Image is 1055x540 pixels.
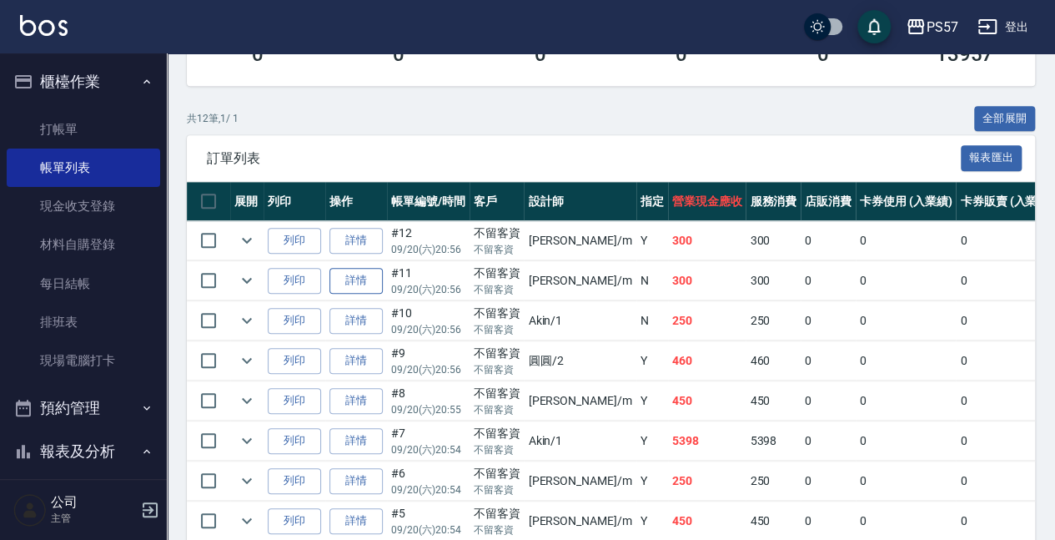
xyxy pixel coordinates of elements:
[474,362,520,377] p: 不留客資
[974,106,1036,132] button: 全部展開
[329,348,383,374] a: 詳情
[801,301,856,341] td: 0
[801,421,856,461] td: 0
[329,508,383,534] a: 詳情
[391,402,465,417] p: 09/20 (六) 20:55
[234,348,259,373] button: expand row
[234,268,259,293] button: expand row
[391,322,465,337] p: 09/20 (六) 20:56
[474,282,520,297] p: 不留客資
[668,421,746,461] td: 5398
[207,150,961,167] span: 訂單列表
[524,462,636,501] td: [PERSON_NAME] /m
[746,421,801,461] td: 5398
[474,322,520,337] p: 不留客資
[234,228,259,253] button: expand row
[524,301,636,341] td: Akin /1
[387,301,470,341] td: #10
[524,182,636,221] th: 設計師
[856,261,957,300] td: 0
[7,110,160,149] a: 打帳單
[474,345,520,362] div: 不留客資
[387,182,470,221] th: 帳單編號/時間
[668,301,746,341] td: 250
[636,381,668,421] td: Y
[51,511,136,526] p: 主管
[387,462,470,501] td: #6
[230,182,264,221] th: 展開
[961,145,1022,171] button: 報表匯出
[268,348,321,374] button: 列印
[268,468,321,494] button: 列印
[387,421,470,461] td: #7
[391,522,465,537] p: 09/20 (六) 20:54
[264,182,325,221] th: 列印
[187,111,239,126] p: 共 12 筆, 1 / 1
[524,341,636,381] td: 圓圓 /2
[746,301,801,341] td: 250
[961,149,1022,165] a: 報表匯出
[856,421,957,461] td: 0
[474,265,520,282] div: 不留客資
[474,402,520,417] p: 不留客資
[856,462,957,501] td: 0
[329,268,383,294] a: 詳情
[234,468,259,493] button: expand row
[801,381,856,421] td: 0
[801,341,856,381] td: 0
[474,225,520,242] div: 不留客資
[474,242,520,257] p: 不留客資
[7,430,160,473] button: 報表及分析
[268,428,321,454] button: 列印
[971,12,1035,43] button: 登出
[474,505,520,522] div: 不留客資
[387,381,470,421] td: #8
[856,341,957,381] td: 0
[387,221,470,260] td: #12
[636,182,668,221] th: 指定
[636,301,668,341] td: N
[474,465,520,482] div: 不留客資
[636,341,668,381] td: Y
[801,221,856,260] td: 0
[474,442,520,457] p: 不留客資
[636,261,668,300] td: N
[268,308,321,334] button: 列印
[20,15,68,36] img: Logo
[387,341,470,381] td: #9
[857,10,891,43] button: save
[636,221,668,260] td: Y
[899,10,964,44] button: PS57
[668,381,746,421] td: 450
[524,261,636,300] td: [PERSON_NAME] /m
[801,462,856,501] td: 0
[470,182,525,221] th: 客戶
[391,242,465,257] p: 09/20 (六) 20:56
[746,341,801,381] td: 460
[329,228,383,254] a: 詳情
[329,428,383,454] a: 詳情
[7,187,160,225] a: 現金收支登錄
[325,182,387,221] th: 操作
[636,462,668,501] td: Y
[524,421,636,461] td: Akin /1
[474,522,520,537] p: 不留客資
[668,182,746,221] th: 營業現金應收
[926,17,957,38] div: PS57
[524,221,636,260] td: [PERSON_NAME] /m
[252,43,264,66] h3: 0
[234,428,259,453] button: expand row
[393,43,404,66] h3: 0
[474,425,520,442] div: 不留客資
[935,43,993,66] h3: 13957
[746,462,801,501] td: 250
[391,282,465,297] p: 09/20 (六) 20:56
[268,388,321,414] button: 列印
[668,261,746,300] td: 300
[856,301,957,341] td: 0
[7,60,160,103] button: 櫃檯作業
[387,261,470,300] td: #11
[234,388,259,413] button: expand row
[746,381,801,421] td: 450
[801,261,856,300] td: 0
